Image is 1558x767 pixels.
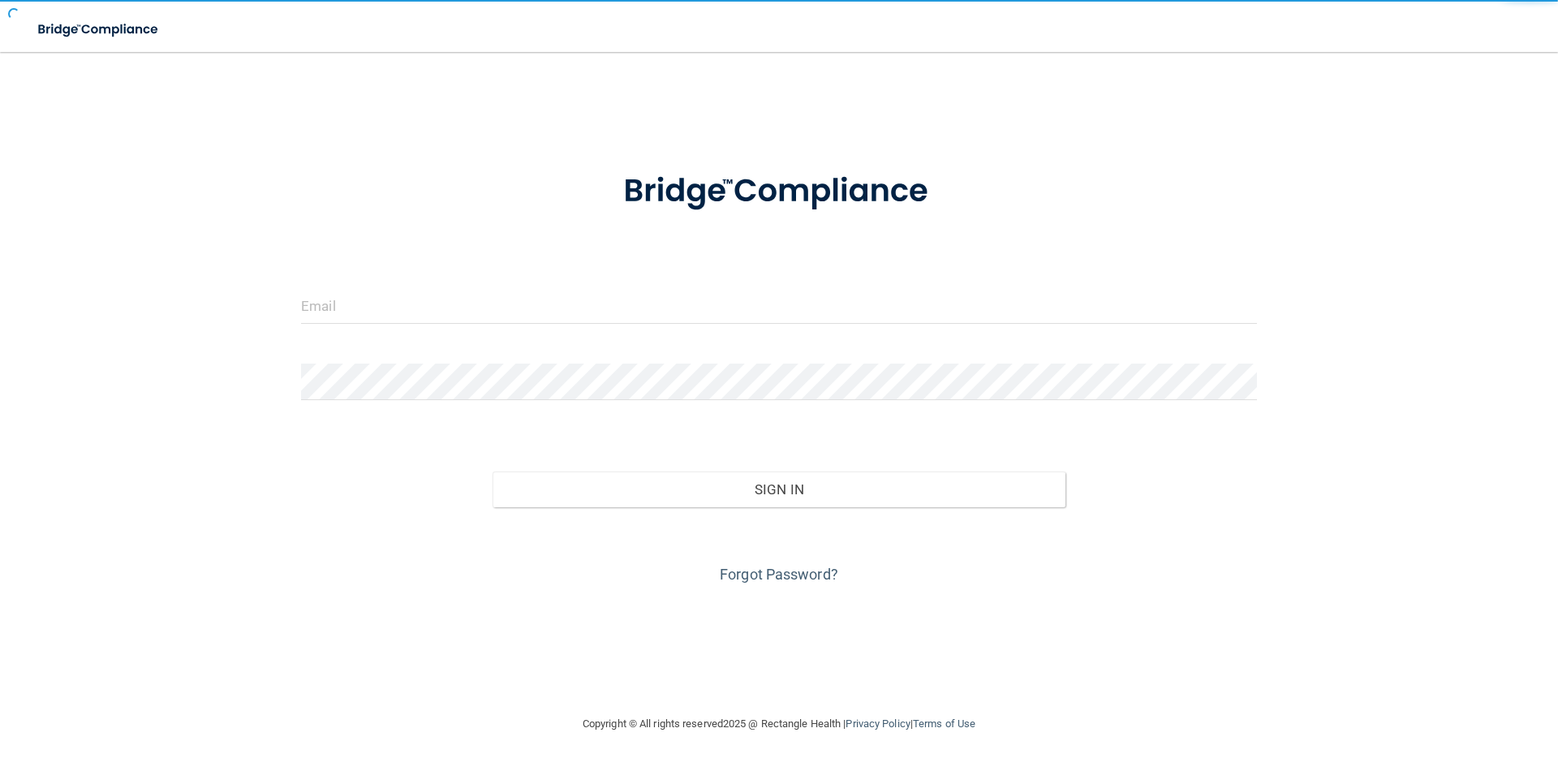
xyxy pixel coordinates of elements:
img: bridge_compliance_login_screen.278c3ca4.svg [590,149,968,234]
a: Terms of Use [913,717,975,730]
a: Forgot Password? [720,566,838,583]
input: Email [301,287,1257,324]
div: Copyright © All rights reserved 2025 @ Rectangle Health | | [483,698,1075,750]
img: bridge_compliance_login_screen.278c3ca4.svg [24,13,174,46]
button: Sign In [493,472,1066,507]
a: Privacy Policy [846,717,910,730]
